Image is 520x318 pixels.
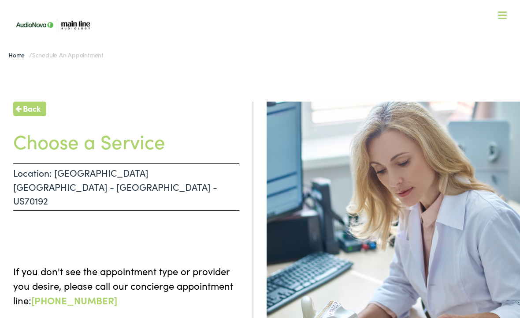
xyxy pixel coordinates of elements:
[17,35,510,63] a: What We Offer
[31,293,117,307] a: [PHONE_NUMBER]
[8,50,29,59] a: Home
[13,264,239,307] p: If you don't see the appointment type or provider you desire, please call our concierge appointme...
[13,129,239,153] h1: Choose a Service
[13,102,46,116] a: Back
[13,163,239,211] p: Location: [GEOGRAPHIC_DATA] [GEOGRAPHIC_DATA] - [GEOGRAPHIC_DATA] - US70192
[8,50,103,59] span: /
[32,50,103,59] span: Schedule an Appointment
[23,102,41,114] span: Back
